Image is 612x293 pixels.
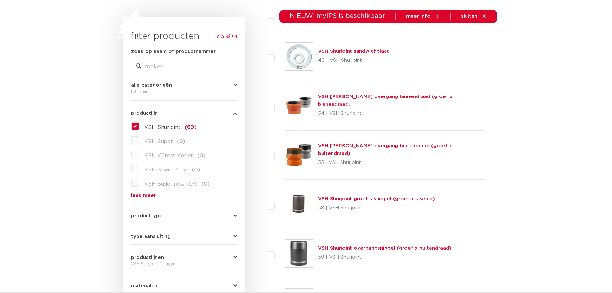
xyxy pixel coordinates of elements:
[131,234,237,239] button: type aansluiting
[461,14,477,19] span: sluiten
[258,24,279,49] a: markten
[131,87,237,95] div: fittingen
[318,203,435,213] p: 58 | VSH Shurjoint
[131,283,237,288] button: materialen
[318,55,389,66] p: 49 | VSH Shurjoint
[144,139,173,144] span: VSH Super
[131,61,237,72] input: zoeken
[144,125,181,130] span: VSH Shurjoint
[131,234,171,239] span: type aansluiting
[144,153,193,158] span: VSH XPress Koper
[406,14,430,19] span: meer info
[406,14,440,19] a: meer info
[131,255,237,260] button: productlijnen
[285,141,313,169] img: Thumbnail for VSH Shurjoint overgang buitendraad (groef x buitendraad)
[131,48,216,56] label: zoek op naam of productnummer
[290,13,385,19] span: NIEUW: myIPS is beschikbaar
[318,143,452,156] a: VSH [PERSON_NAME] overgang buitendraad (groef x buitendraad)
[412,24,434,49] a: over ons
[131,214,237,218] button: producttype
[131,111,158,116] span: productlijn
[318,252,451,262] p: 59 | VSH Shurjoint
[219,24,434,49] nav: Menu
[291,24,325,49] a: toepassingen
[318,94,453,107] a: VSH [PERSON_NAME] overgang binnendraad (groef x binnendraad)
[197,153,206,158] span: (0)
[285,43,313,70] img: Thumbnail for VSH Shurjoint sandwichplaat
[177,139,185,144] span: (0)
[318,108,484,119] p: 54 | VSH Shurjoint
[318,158,484,168] p: 55 | VSH Shurjoint
[131,111,237,116] button: productlijn
[285,92,313,120] img: Thumbnail for VSH Shurjoint overgang binnendraad (groef x binnendraad)
[131,283,157,288] span: materialen
[461,14,487,19] a: sluiten
[144,167,188,172] span: VSH SmartPress
[201,181,210,187] span: (0)
[131,260,237,268] div: VSH Shurjoint fittingen
[285,190,313,218] img: Thumbnail for VSH Shurjoint groef lasnippel (groef x laseind)
[338,24,365,49] a: downloads
[318,197,435,201] a: VSH Shurjoint groef lasnippel (groef x laseind)
[131,255,164,260] span: productlijnen
[185,125,197,130] span: (60)
[318,49,389,54] a: VSH Shurjoint sandwichplaat
[131,83,172,87] span: alle categorieën
[318,246,451,251] a: VSH Shurjoint overgangsnippel (groef x buitendraad)
[131,193,237,198] a: lees meer
[131,83,237,87] button: alle categorieën
[192,167,200,172] span: (0)
[131,214,163,218] span: producttype
[144,181,197,187] span: VSH SudoPress RVS
[219,24,245,49] a: producten
[378,24,399,49] a: services
[285,240,313,267] img: Thumbnail for VSH Shurjoint overgangsnippel (groef x buitendraad)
